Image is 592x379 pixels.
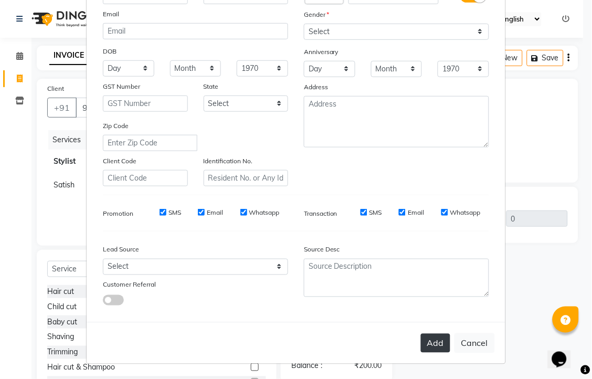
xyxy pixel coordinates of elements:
label: Address [304,82,328,92]
label: Client Code [103,156,136,166]
input: Resident No. or Any Id [204,170,289,186]
button: Cancel [454,333,495,353]
label: Promotion [103,209,133,218]
label: GST Number [103,82,140,91]
label: Anniversary [304,47,339,57]
label: Email [103,9,119,19]
label: Lead Source [103,245,139,255]
label: Gender [304,10,329,19]
label: DOB [103,47,117,56]
label: Zip Code [103,121,129,131]
button: Add [421,334,450,353]
label: State [204,82,219,91]
label: Transaction [304,209,337,218]
input: Client Code [103,170,188,186]
input: GST Number [103,96,188,112]
label: Whatsapp [249,208,280,217]
iframe: chat widget [548,337,582,369]
label: Source Desc [304,245,340,255]
input: Email [103,23,288,39]
label: SMS [369,208,382,217]
label: Email [408,208,424,217]
input: Enter Zip Code [103,135,197,151]
label: SMS [168,208,181,217]
label: Whatsapp [450,208,481,217]
label: Email [207,208,223,217]
label: Customer Referral [103,280,156,290]
label: Identification No. [204,156,253,166]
